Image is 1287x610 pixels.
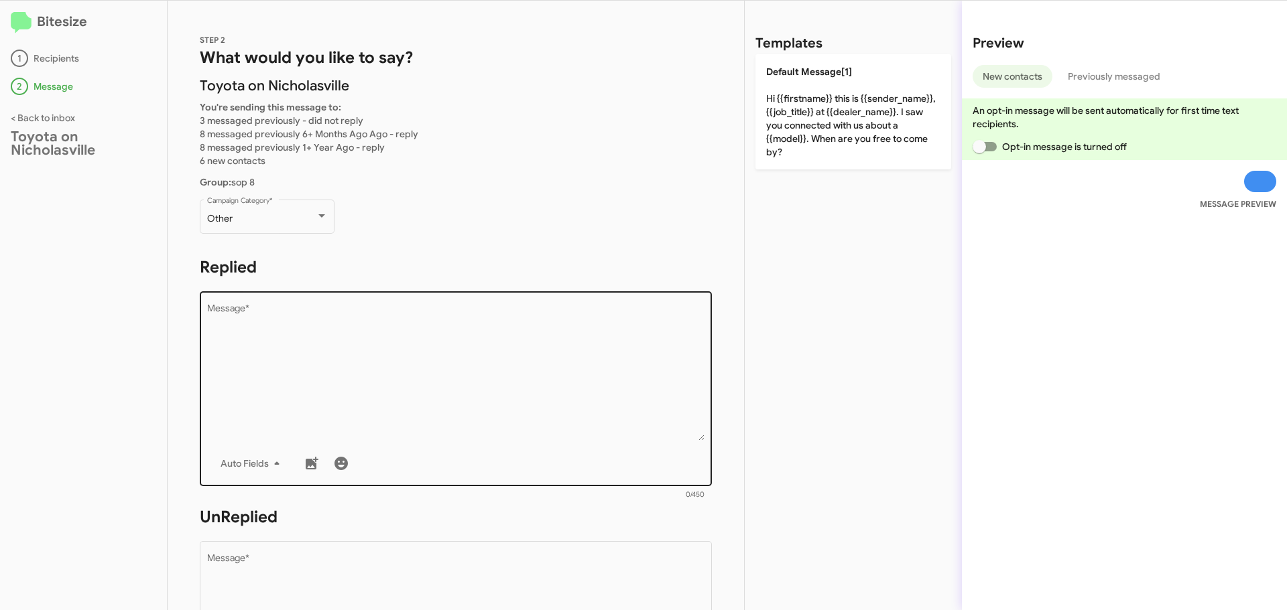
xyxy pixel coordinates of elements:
[200,47,712,68] h1: What would you like to say?
[11,11,156,33] h2: Bitesize
[11,112,75,124] a: < Back to inbox
[200,155,265,167] span: 6 new contacts
[1002,139,1127,155] span: Opt-in message is turned off
[973,65,1052,88] button: New contacts
[200,176,231,188] b: Group:
[1058,65,1170,88] button: Previously messaged
[973,33,1276,54] h2: Preview
[200,128,418,140] span: 8 messaged previously 6+ Months Ago Ago - reply
[11,78,28,95] div: 2
[210,451,296,475] button: Auto Fields
[686,491,704,499] mat-hint: 0/450
[200,35,225,45] span: STEP 2
[200,79,712,92] p: Toyota on Nicholasville
[983,65,1042,88] span: New contacts
[11,50,28,67] div: 1
[200,506,712,528] h1: UnReplied
[1068,65,1160,88] span: Previously messaged
[200,101,341,113] b: You're sending this message to:
[766,66,852,78] span: Default Message[1]
[221,451,285,475] span: Auto Fields
[200,256,712,278] h1: Replied
[200,115,363,127] span: 3 messaged previously - did not reply
[755,33,822,54] h2: Templates
[11,78,156,95] div: Message
[200,176,255,188] span: sop 8
[755,54,951,169] p: Hi {{firstname}} this is {{sender_name}}, {{job_title}} at {{dealer_name}}. I saw you connected w...
[200,141,385,153] span: 8 messaged previously 1+ Year Ago - reply
[207,212,233,224] span: Other
[11,50,156,67] div: Recipients
[11,12,32,33] img: logo-minimal.svg
[973,104,1276,131] p: An opt-in message will be sent automatically for first time text recipients.
[11,130,156,157] div: Toyota on Nicholasville
[1200,198,1276,211] small: MESSAGE PREVIEW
